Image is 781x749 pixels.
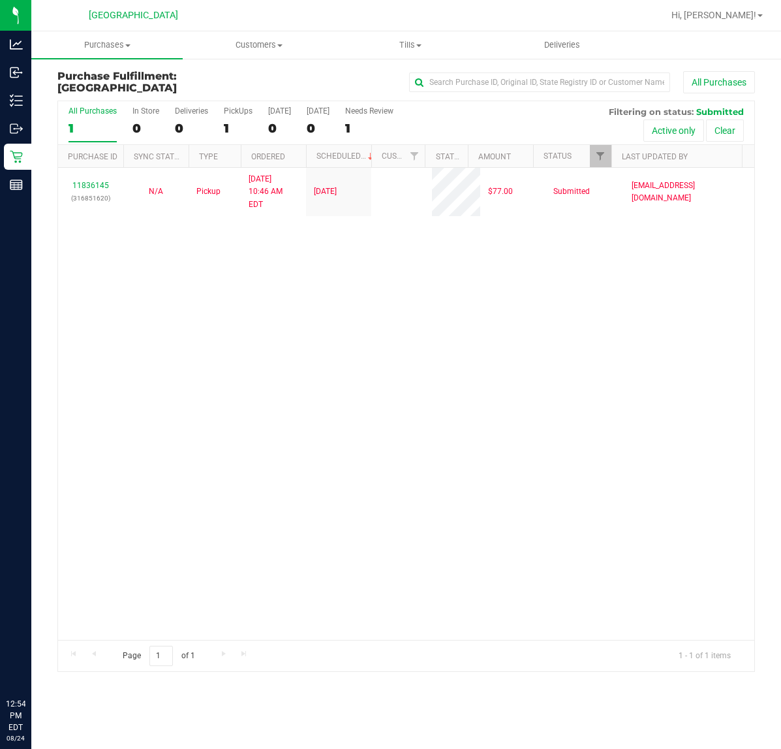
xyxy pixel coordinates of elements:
a: Sync Status [134,152,184,161]
button: Clear [706,120,744,142]
div: PickUps [224,106,253,116]
div: Deliveries [175,106,208,116]
div: 0 [132,121,159,136]
div: 1 [224,121,253,136]
a: Ordered [251,152,285,161]
inline-svg: Analytics [10,38,23,51]
a: Last Updated By [622,152,688,161]
a: Status [544,151,572,161]
p: (316851620) [66,192,115,204]
div: In Store [132,106,159,116]
div: Needs Review [345,106,393,116]
span: Pickup [196,185,221,198]
button: N/A [149,185,163,198]
inline-svg: Inventory [10,94,23,107]
span: [DATE] 10:46 AM EDT [249,173,298,211]
span: Filtering on status: [609,106,694,117]
a: Tills [335,31,486,59]
span: [DATE] [314,185,337,198]
a: Deliveries [486,31,637,59]
inline-svg: Outbound [10,122,23,135]
a: Purchase ID [68,152,117,161]
p: 12:54 PM EDT [6,698,25,733]
inline-svg: Retail [10,150,23,163]
div: 1 [345,121,393,136]
span: Tills [335,39,485,51]
iframe: Resource center [13,645,52,684]
span: $77.00 [488,185,513,198]
h3: Purchase Fulfillment: [57,71,290,93]
span: 1 - 1 of 1 items [668,646,741,665]
span: Hi, [PERSON_NAME]! [671,10,756,20]
span: Submitted [553,185,590,198]
inline-svg: Reports [10,178,23,191]
span: Page of 1 [112,646,206,666]
input: Search Purchase ID, Original ID, State Registry ID or Customer Name... [409,72,670,92]
a: Scheduled [316,151,376,161]
span: [GEOGRAPHIC_DATA] [89,10,178,21]
a: Purchases [31,31,183,59]
div: 1 [69,121,117,136]
div: [DATE] [307,106,329,116]
div: [DATE] [268,106,291,116]
a: Customer [382,151,422,161]
input: 1 [149,646,173,666]
span: Purchases [31,39,183,51]
a: Type [199,152,218,161]
inline-svg: Inbound [10,66,23,79]
a: Filter [590,145,611,167]
span: [EMAIL_ADDRESS][DOMAIN_NAME] [632,180,746,204]
button: Active only [643,120,704,142]
a: 11836145 [72,181,109,190]
a: State Registry ID [436,152,504,161]
p: 08/24 [6,733,25,743]
div: 0 [268,121,291,136]
span: Deliveries [527,39,598,51]
span: Customers [183,39,333,51]
div: All Purchases [69,106,117,116]
a: Amount [478,152,511,161]
a: Customers [183,31,334,59]
a: Filter [403,145,425,167]
div: 0 [307,121,329,136]
span: [GEOGRAPHIC_DATA] [57,82,177,94]
span: Submitted [696,106,744,117]
div: 0 [175,121,208,136]
button: All Purchases [683,71,755,93]
span: Not Applicable [149,187,163,196]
